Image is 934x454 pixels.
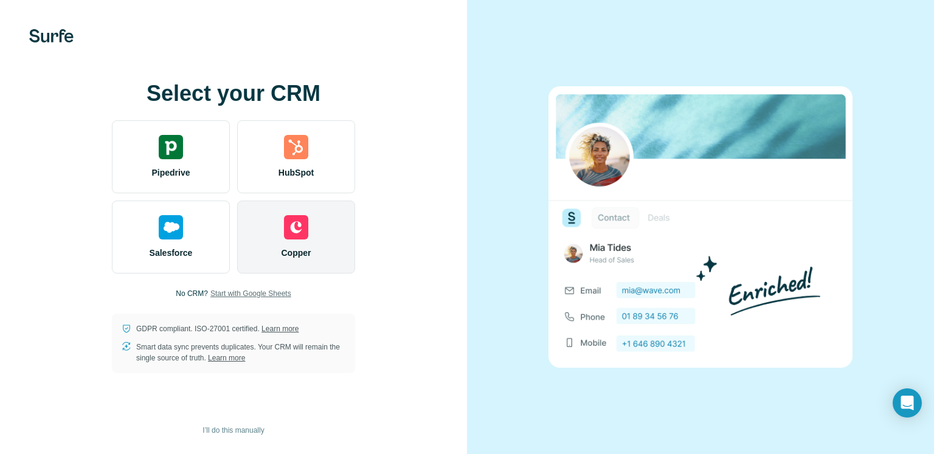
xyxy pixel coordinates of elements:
[159,215,183,239] img: salesforce's logo
[136,323,299,334] p: GDPR compliant. ISO-27001 certified.
[282,247,311,259] span: Copper
[176,288,208,299] p: No CRM?
[159,135,183,159] img: pipedrive's logo
[29,29,74,43] img: Surfe's logo
[194,421,272,439] button: I’ll do this manually
[151,167,190,179] span: Pipedrive
[150,247,193,259] span: Salesforce
[210,288,291,299] button: Start with Google Sheets
[284,135,308,159] img: hubspot's logo
[548,86,853,368] img: none image
[208,354,245,362] a: Learn more
[261,325,299,333] a: Learn more
[893,388,922,418] div: Open Intercom Messenger
[202,425,264,436] span: I’ll do this manually
[278,167,314,179] span: HubSpot
[284,215,308,239] img: copper's logo
[112,81,355,106] h1: Select your CRM
[136,342,345,363] p: Smart data sync prevents duplicates. Your CRM will remain the single source of truth.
